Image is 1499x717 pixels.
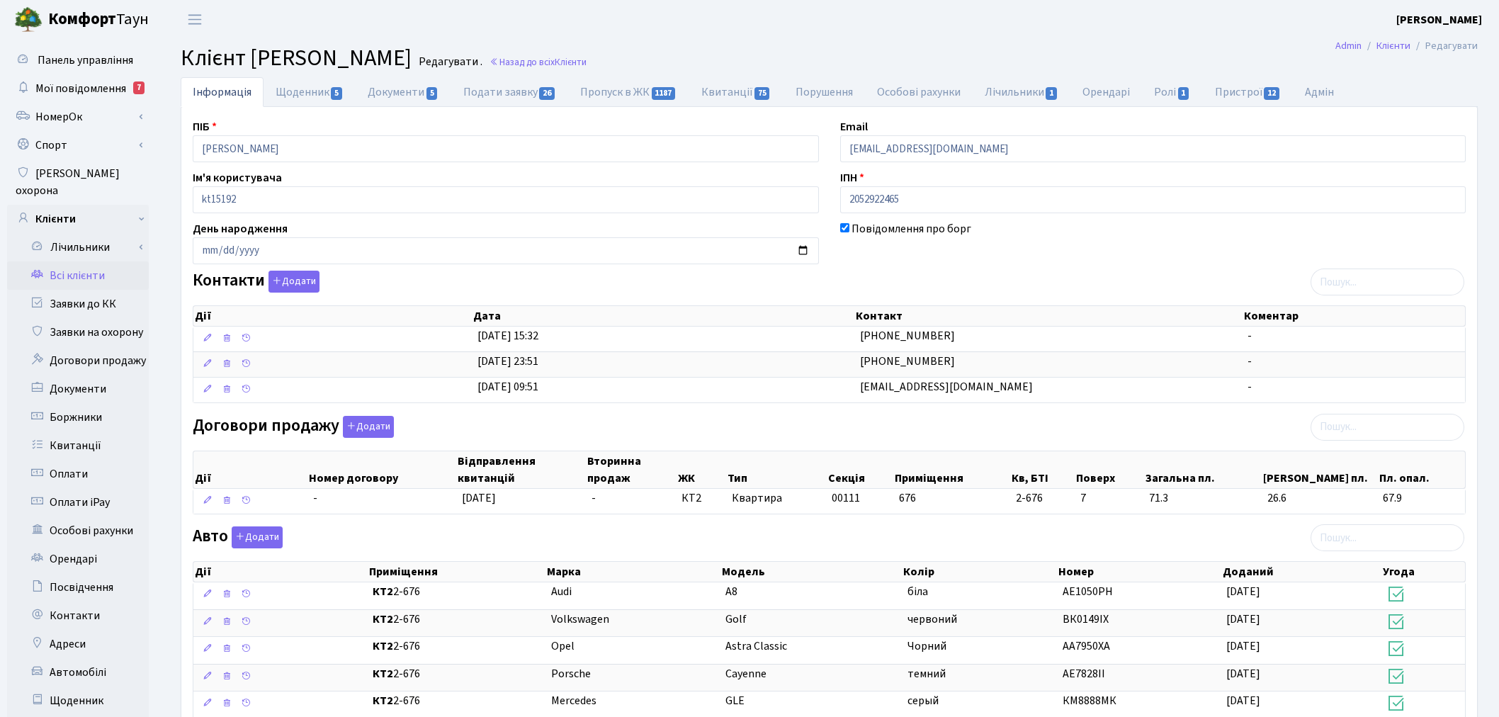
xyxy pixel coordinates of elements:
b: [PERSON_NAME] [1396,12,1482,28]
a: Орендарі [1070,77,1142,107]
span: 2-676 [373,666,540,682]
th: Модель [720,562,902,582]
a: Контакти [7,602,149,630]
th: Приміщення [893,451,1010,488]
span: 5 [426,87,438,100]
span: ВК0149ІХ [1063,611,1109,627]
a: Ролі [1142,77,1202,107]
span: КТ2 [681,490,720,507]
span: 2-676 [1016,490,1069,507]
span: Mercedes [551,693,596,708]
a: Пропуск в ЖК [568,77,689,107]
span: [DATE] [1226,666,1260,682]
a: Особові рахунки [865,77,973,107]
span: Клієнт [PERSON_NAME] [181,42,412,74]
a: [PERSON_NAME] охорона [7,159,149,205]
span: 00111 [832,490,860,506]
label: День народження [193,220,288,237]
b: КТ2 [373,666,393,682]
label: Email [840,118,868,135]
a: Лічильники [973,77,1070,107]
a: Клієнти [1376,38,1410,53]
th: Коментар [1243,306,1466,326]
th: Контакт [854,306,1243,326]
span: [DATE] 15:32 [477,328,538,344]
span: АА7950ХА [1063,638,1110,654]
a: Документи [7,375,149,403]
a: Квитанції [689,77,784,107]
span: 26 [539,87,555,100]
label: ІПН [840,169,864,186]
a: Особові рахунки [7,516,149,545]
span: [DATE] [1226,638,1260,654]
span: Мої повідомлення [35,81,126,96]
a: Додати [228,524,283,549]
a: Пристрої [1203,77,1293,107]
a: Оплати iPay [7,488,149,516]
th: Приміщення [368,562,546,582]
span: [DATE] [1226,611,1260,627]
span: Opel [551,638,575,654]
a: Додати [265,269,319,293]
a: Подати заявку [451,77,568,107]
span: [DATE] 09:51 [477,379,538,395]
a: Щоденник [264,77,356,107]
a: Адреси [7,630,149,658]
label: ПІБ [193,118,217,135]
span: 2-676 [373,611,540,628]
input: Пошук... [1311,524,1464,551]
b: КТ2 [373,638,393,654]
span: Porsche [551,666,591,682]
span: темний [907,666,946,682]
a: Спорт [7,131,149,159]
span: [DATE] [1226,693,1260,708]
span: 2-676 [373,693,540,709]
span: КМ8888МК [1063,693,1116,708]
li: Редагувати [1410,38,1478,54]
th: [PERSON_NAME] пл. [1262,451,1378,488]
th: Номер [1057,562,1221,582]
th: Доданий [1221,562,1381,582]
span: - [313,490,317,506]
th: Вторинна продаж [586,451,677,488]
span: 5 [331,87,342,100]
th: Пл. опал. [1378,451,1466,488]
a: [PERSON_NAME] [1396,11,1482,28]
a: Документи [356,77,451,107]
a: Квитанції [7,431,149,460]
span: Таун [48,8,149,32]
label: Повідомлення про борг [852,220,971,237]
span: АЕ1050РН [1063,584,1113,599]
span: [EMAIL_ADDRESS][DOMAIN_NAME] [860,379,1033,395]
span: АЕ7828II [1063,666,1105,682]
label: Договори продажу [193,416,394,438]
span: Клієнти [555,55,587,69]
a: Всі клієнти [7,261,149,290]
a: Заявки на охорону [7,318,149,346]
a: Договори продажу [7,346,149,375]
span: Astra Classic [725,638,787,654]
span: 71.3 [1149,490,1256,507]
img: logo.png [14,6,43,34]
span: червоний [907,611,957,627]
a: Адмін [1293,77,1346,107]
span: 676 [899,490,916,506]
a: НомерОк [7,103,149,131]
th: Марка [545,562,720,582]
label: Авто [193,526,283,548]
th: Кв, БТІ [1010,451,1075,488]
th: Відправлення квитанцій [456,451,586,488]
span: біла [907,584,928,599]
th: Загальна пл. [1144,451,1262,488]
span: [PHONE_NUMBER] [860,328,955,344]
a: Панель управління [7,46,149,74]
th: Секція [827,451,894,488]
th: Дії [193,306,472,326]
th: Дата [472,306,854,326]
small: Редагувати . [416,55,482,69]
th: Дії [193,562,368,582]
span: 7 [1080,490,1138,507]
a: Клієнти [7,205,149,233]
th: Тип [726,451,826,488]
span: Квартира [732,490,820,507]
